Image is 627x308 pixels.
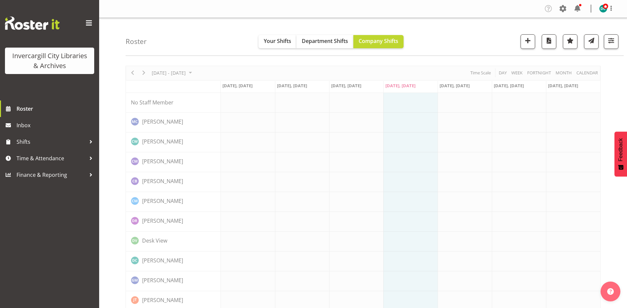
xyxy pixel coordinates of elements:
[521,34,535,49] button: Add a new shift
[563,34,577,49] button: Highlight an important date within the roster.
[607,288,614,295] img: help-xxl-2.png
[599,5,607,13] img: donald-cunningham11616.jpg
[584,34,599,49] button: Send a list of all shifts for the selected filtered period to all rostered employees.
[618,138,624,161] span: Feedback
[17,137,86,147] span: Shifts
[302,37,348,45] span: Department Shifts
[17,104,96,114] span: Roster
[12,51,88,71] div: Invercargill City Libraries & Archives
[614,132,627,176] button: Feedback - Show survey
[17,153,86,163] span: Time & Attendance
[5,17,59,30] img: Rosterit website logo
[258,35,296,48] button: Your Shifts
[126,38,147,45] h4: Roster
[17,170,86,180] span: Finance & Reporting
[296,35,353,48] button: Department Shifts
[17,120,96,130] span: Inbox
[542,34,556,49] button: Download a PDF of the roster according to the set date range.
[604,34,618,49] button: Filter Shifts
[264,37,291,45] span: Your Shifts
[353,35,404,48] button: Company Shifts
[359,37,398,45] span: Company Shifts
